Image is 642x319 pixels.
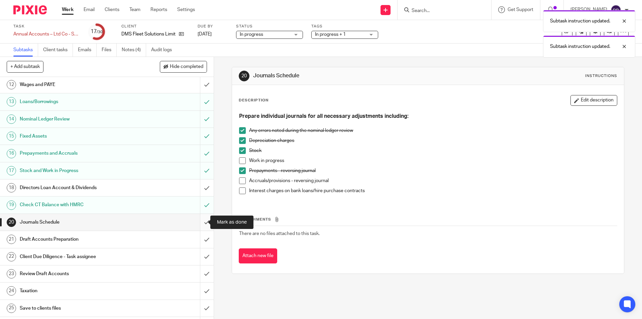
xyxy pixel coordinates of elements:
[105,6,119,13] a: Clients
[311,24,378,29] label: Tags
[20,200,135,210] h1: Check CT Balance with HMRC
[91,28,103,35] div: 17
[239,113,409,119] strong: Prepare individual journals for all necessary adjustments including:
[7,304,16,313] div: 25
[7,132,16,141] div: 15
[253,72,442,79] h1: Journals Schedule
[236,24,303,29] label: Status
[7,201,16,210] div: 19
[150,6,167,13] a: Reports
[7,235,16,244] div: 21
[20,97,135,107] h1: Loans/Borrowings
[249,177,617,184] p: Accruals/provisions - reversing journal
[97,30,103,34] small: /30
[249,187,617,194] p: Interest charges on bank loans/hire purchase contracts
[20,217,135,227] h1: Journals Schedule
[160,61,207,72] button: Hide completed
[239,218,271,221] span: Attachments
[315,32,346,37] span: In progress + 1
[585,73,617,79] div: Instructions
[20,183,135,193] h1: Directors Loan Account & Dividends
[78,44,97,57] a: Emails
[13,44,38,57] a: Subtasks
[13,24,80,29] label: Task
[43,44,73,57] a: Client tasks
[7,183,16,192] div: 18
[13,31,80,37] div: Annual Accounts – Ltd Co - Software
[239,231,320,236] span: There are no files attached to this task.
[129,6,140,13] a: Team
[7,269,16,278] div: 23
[249,147,617,154] p: Stock
[20,286,135,296] h1: Taxation
[7,218,16,227] div: 20
[249,137,617,144] p: Depreciation charges
[7,61,43,72] button: + Add subtask
[198,32,212,36] span: [DATE]
[84,6,95,13] a: Email
[7,166,16,175] div: 17
[121,31,176,37] p: DMS Fleet Solutions Limited
[7,114,16,124] div: 14
[13,5,47,14] img: Pixie
[20,252,135,262] h1: Client Due Diligence - Task assignee
[249,157,617,164] p: Work in progress
[249,127,617,134] p: Any errors noted during the nominal ledger review
[20,114,135,124] h1: Nominal Ledger Review
[550,43,610,50] p: Subtask instruction updated.
[121,24,189,29] label: Client
[20,131,135,141] h1: Fixed Assets
[611,5,621,15] img: svg%3E
[20,166,135,176] h1: Stock and Work in Progress
[550,18,610,24] p: Subtask instruction updated.
[239,71,249,81] div: 20
[249,167,617,174] p: Prepayments - reversing journal
[239,98,269,103] p: Description
[151,44,177,57] a: Audit logs
[170,64,203,70] span: Hide completed
[20,234,135,244] h1: Draft Accounts Preparation
[177,6,195,13] a: Settings
[20,269,135,279] h1: Review Draft Accounts
[7,252,16,261] div: 22
[240,32,263,37] span: In progress
[62,6,74,13] a: Work
[122,44,146,57] a: Notes (4)
[20,80,135,90] h1: Wages and PAYE
[20,148,135,158] h1: Prepayments and Accruals
[7,149,16,158] div: 16
[239,248,277,263] button: Attach new file
[570,95,617,106] button: Edit description
[198,24,228,29] label: Due by
[20,303,135,313] h1: Save to clients files
[102,44,117,57] a: Files
[7,80,16,89] div: 12
[7,97,16,106] div: 13
[7,286,16,296] div: 24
